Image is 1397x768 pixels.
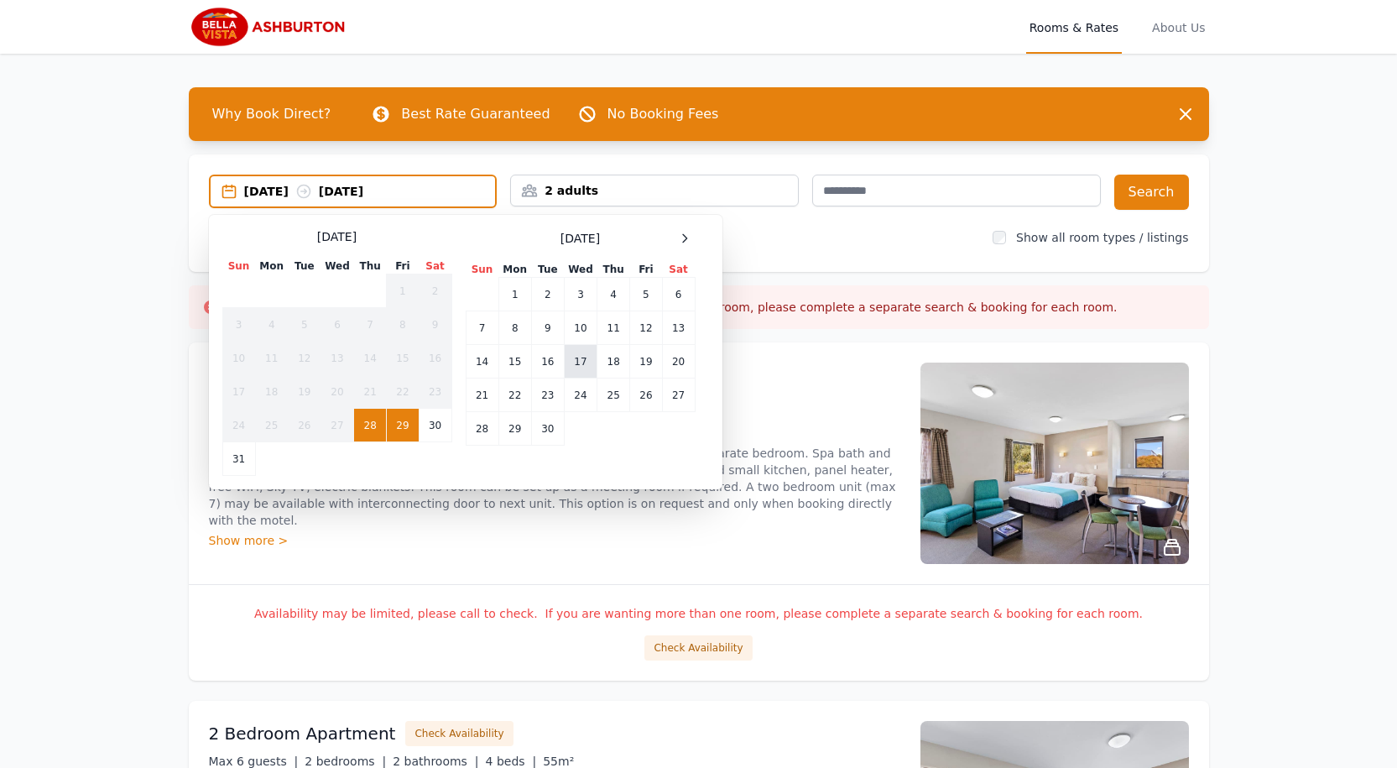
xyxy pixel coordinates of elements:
th: Tue [531,262,564,278]
td: 7 [466,311,498,345]
td: 18 [255,375,288,409]
img: Bella Vista Ashburton [189,7,350,47]
div: Show more > [209,532,900,549]
span: Why Book Direct? [199,97,345,131]
td: 2 [531,278,564,311]
td: 18 [597,345,630,379]
td: 11 [255,342,288,375]
td: 15 [387,342,419,375]
td: 28 [354,409,387,442]
td: 10 [222,342,255,375]
span: 55m² [543,755,574,768]
td: 30 [531,412,564,446]
td: 26 [630,379,662,412]
td: 6 [662,278,695,311]
td: 29 [387,409,419,442]
td: 24 [222,409,255,442]
td: 13 [321,342,353,375]
td: 27 [662,379,695,412]
td: 21 [466,379,498,412]
td: 1 [498,278,531,311]
th: Sun [466,262,498,278]
div: [DATE] [DATE] [244,183,496,200]
p: Best Rate Guaranteed [401,104,550,124]
button: Check Availability [644,635,752,661]
td: 4 [255,308,288,342]
td: 30 [419,409,451,442]
th: Fri [630,262,662,278]
td: 17 [564,345,597,379]
td: 12 [630,311,662,345]
div: 2 adults [511,182,798,199]
td: 12 [288,342,321,375]
p: Availability may be limited, please call to check. If you are wanting more than one room, please ... [209,605,1189,622]
td: 14 [466,345,498,379]
th: Wed [564,262,597,278]
td: 15 [498,345,531,379]
th: Thu [597,262,630,278]
td: 3 [564,278,597,311]
p: Ground floor or upstairs apartment, King bed in living room with 2 x single beds in separate bedr... [209,445,900,529]
th: Wed [321,259,353,274]
th: Mon [255,259,288,274]
td: 8 [498,311,531,345]
td: 26 [288,409,321,442]
td: 19 [288,375,321,409]
td: 5 [288,308,321,342]
td: 9 [419,308,451,342]
th: Sat [419,259,451,274]
td: 10 [564,311,597,345]
span: 2 bathrooms | [393,755,478,768]
td: 13 [662,311,695,345]
span: [DATE] [560,230,600,247]
td: 11 [597,311,630,345]
td: 20 [321,375,353,409]
button: Search [1114,175,1189,210]
td: 16 [419,342,451,375]
span: [DATE] [317,228,357,245]
button: Check Availability [405,721,513,746]
td: 22 [498,379,531,412]
td: 3 [222,308,255,342]
td: 8 [387,308,419,342]
th: Fri [387,259,419,274]
span: 2 bedrooms | [305,755,386,768]
td: 2 [419,274,451,308]
td: 7 [354,308,387,342]
td: 23 [419,375,451,409]
label: Show all room types / listings [1016,231,1188,244]
th: Sat [662,262,695,278]
td: 20 [662,345,695,379]
td: 29 [498,412,531,446]
td: 14 [354,342,387,375]
span: Max 6 guests | [209,755,299,768]
td: 22 [387,375,419,409]
td: 4 [597,278,630,311]
td: 17 [222,375,255,409]
th: Sun [222,259,255,274]
td: 23 [531,379,564,412]
td: 1 [387,274,419,308]
td: 28 [466,412,498,446]
td: 21 [354,375,387,409]
p: No Booking Fees [607,104,719,124]
th: Thu [354,259,387,274]
th: Tue [288,259,321,274]
td: 24 [564,379,597,412]
td: 25 [255,409,288,442]
td: 9 [531,311,564,345]
span: 4 beds | [486,755,537,768]
td: 19 [630,345,662,379]
td: 31 [222,442,255,476]
td: 6 [321,308,353,342]
td: 16 [531,345,564,379]
td: 27 [321,409,353,442]
th: Mon [498,262,531,278]
h3: 2 Bedroom Apartment [209,722,396,745]
td: 5 [630,278,662,311]
td: 25 [597,379,630,412]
